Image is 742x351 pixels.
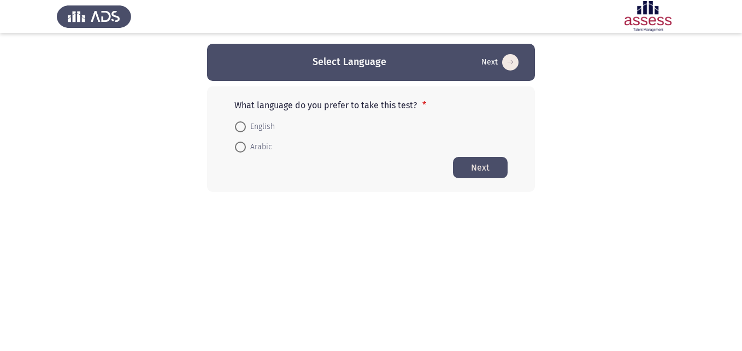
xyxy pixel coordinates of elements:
span: English [246,120,275,133]
img: Assessment logo of ASSESS Employability - EBI [611,1,685,32]
button: Start assessment [453,157,508,178]
p: What language do you prefer to take this test? [234,100,508,110]
button: Start assessment [478,54,522,71]
img: Assess Talent Management logo [57,1,131,32]
span: Arabic [246,141,272,154]
h3: Select Language [313,55,386,69]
